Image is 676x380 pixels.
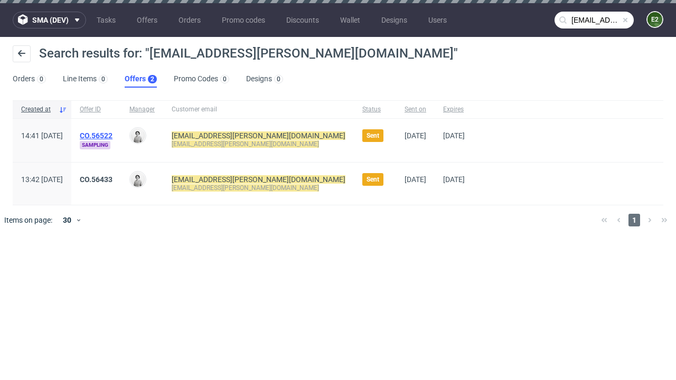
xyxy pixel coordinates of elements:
[628,214,640,226] span: 1
[130,12,164,28] a: Offers
[40,75,43,83] div: 0
[367,175,379,184] span: Sent
[57,213,76,227] div: 30
[39,46,458,61] span: Search results for: "[EMAIL_ADDRESS][PERSON_NAME][DOMAIN_NAME]"
[21,175,63,184] span: 13:42 [DATE]
[405,131,426,140] span: [DATE]
[422,12,453,28] a: Users
[405,175,426,184] span: [DATE]
[647,12,662,27] figcaption: e2
[63,71,108,88] a: Line Items0
[405,105,426,114] span: Sent on
[80,175,112,184] a: CO.56433
[280,12,325,28] a: Discounts
[125,71,157,88] a: Offers2
[32,16,69,24] span: sma (dev)
[130,128,145,143] img: Dudek Mariola
[172,175,345,184] mark: [EMAIL_ADDRESS][PERSON_NAME][DOMAIN_NAME]
[101,75,105,83] div: 0
[13,12,86,28] button: sma (dev)
[130,172,145,187] img: Dudek Mariola
[362,105,388,114] span: Status
[443,175,465,184] span: [DATE]
[215,12,271,28] a: Promo codes
[174,71,229,88] a: Promo Codes0
[172,105,345,114] span: Customer email
[21,131,63,140] span: 14:41 [DATE]
[80,141,110,149] span: Sampling
[443,105,465,114] span: Expires
[129,105,155,114] span: Manager
[21,105,54,114] span: Created at
[334,12,367,28] a: Wallet
[172,140,319,148] mark: [EMAIL_ADDRESS][PERSON_NAME][DOMAIN_NAME]
[172,131,345,140] mark: [EMAIL_ADDRESS][PERSON_NAME][DOMAIN_NAME]
[80,105,112,114] span: Offer ID
[246,71,283,88] a: Designs0
[4,215,52,225] span: Items on page:
[90,12,122,28] a: Tasks
[13,71,46,88] a: Orders0
[151,75,154,83] div: 2
[277,75,280,83] div: 0
[443,131,465,140] span: [DATE]
[223,75,227,83] div: 0
[80,131,112,140] a: CO.56522
[375,12,414,28] a: Designs
[172,12,207,28] a: Orders
[172,184,319,192] mark: [EMAIL_ADDRESS][PERSON_NAME][DOMAIN_NAME]
[367,131,379,140] span: Sent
